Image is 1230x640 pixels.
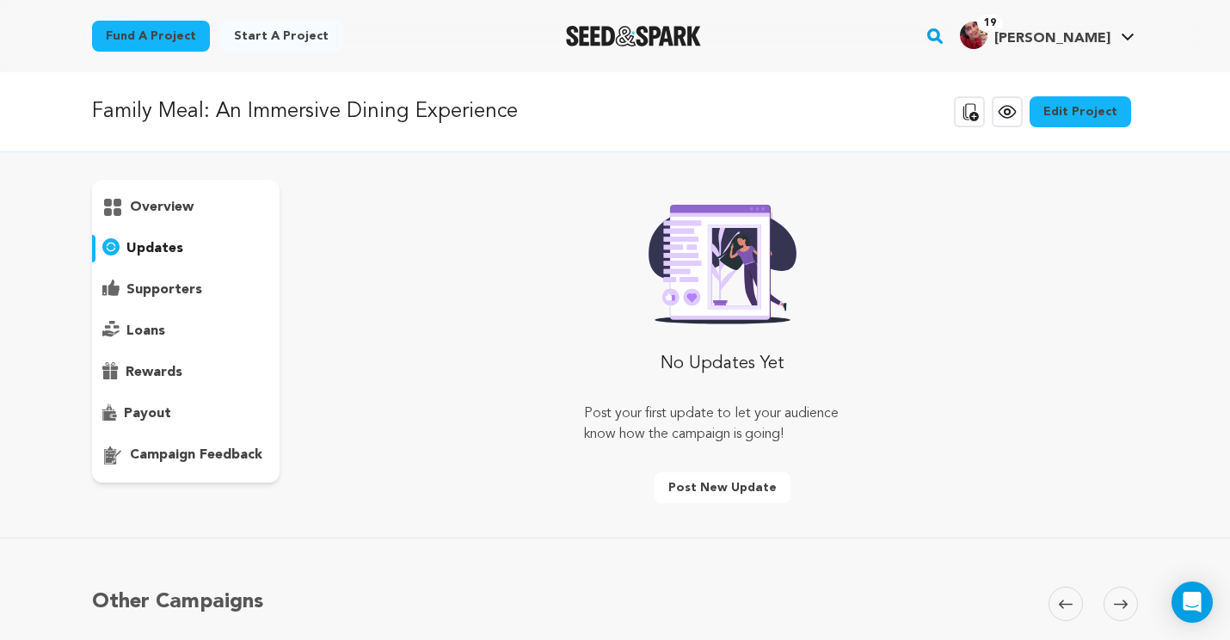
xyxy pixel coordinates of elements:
[92,317,280,345] button: loans
[124,403,171,424] p: payout
[1030,96,1131,127] a: Edit Project
[92,441,280,469] button: campaign feedback
[92,587,263,618] h5: Other Campaigns
[92,21,210,52] a: Fund a project
[960,22,1110,49] div: Siobhan O.'s Profile
[92,400,280,428] button: payout
[130,445,262,465] p: campaign feedback
[661,352,784,376] p: No Updates Yet
[584,403,861,445] p: Post your first update to let your audience know how the campaign is going!
[566,26,701,46] a: Seed&Spark Homepage
[635,194,810,324] img: Seed&Spark Rafiki Image
[977,15,1003,32] span: 19
[956,18,1138,54] span: Siobhan O.'s Profile
[126,280,202,300] p: supporters
[92,194,280,221] button: overview
[994,32,1110,46] span: [PERSON_NAME]
[220,21,342,52] a: Start a project
[655,472,790,503] button: Post new update
[92,276,280,304] button: supporters
[126,321,165,342] p: loans
[92,235,280,262] button: updates
[566,26,701,46] img: Seed&Spark Logo Dark Mode
[92,359,280,386] button: rewards
[960,22,987,49] img: 9c064c1b743f605b.jpg
[130,197,194,218] p: overview
[126,362,182,383] p: rewards
[956,18,1138,49] a: Siobhan O.'s Profile
[1172,582,1213,623] div: Open Intercom Messenger
[126,238,183,259] p: updates
[92,96,518,127] p: Family Meal: An Immersive Dining Experience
